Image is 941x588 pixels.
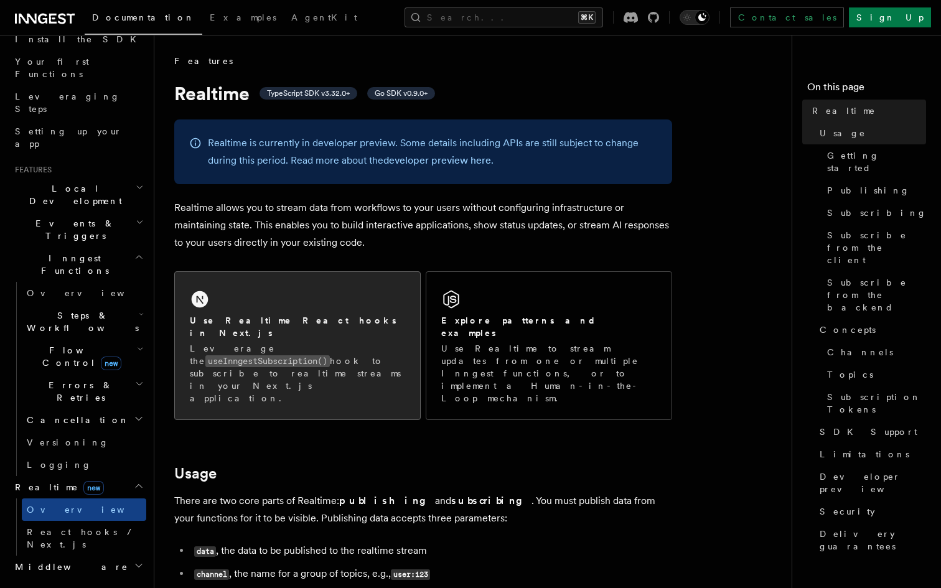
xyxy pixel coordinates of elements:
span: Usage [820,127,866,139]
button: Search...⌘K [405,7,603,27]
span: Delivery guarantees [820,528,926,553]
span: Steps & Workflows [22,309,139,334]
span: Overview [27,288,155,298]
span: Flow Control [22,344,137,369]
code: channel [194,569,229,580]
strong: subscribing [451,495,531,506]
span: Publishing [827,184,910,197]
a: Your first Functions [10,50,146,85]
span: TypeScript SDK v3.32.0+ [267,88,350,98]
span: Middleware [10,561,128,573]
span: Limitations [820,448,909,460]
a: Subscribe from the client [822,224,926,271]
span: Versioning [27,437,109,447]
span: Realtime [812,105,876,117]
span: Cancellation [22,414,129,426]
span: SDK Support [820,426,917,438]
h4: On this page [807,80,926,100]
h2: Explore patterns and examples [441,314,657,339]
span: Install the SDK [15,34,144,44]
a: developer preview here [383,154,491,166]
button: Errors & Retries [22,374,146,409]
p: Realtime allows you to stream data from workflows to your users without configuring infrastructur... [174,199,672,251]
span: Security [820,505,875,518]
a: Overview [22,282,146,304]
div: Realtimenew [10,498,146,556]
p: Use Realtime to stream updates from one or multiple Inngest functions, or to implement a Human-in... [441,342,657,404]
a: Security [815,500,926,523]
p: Leverage the hook to subscribe to realtime streams in your Next.js application. [190,342,405,404]
span: Your first Functions [15,57,89,79]
span: Documentation [92,12,195,22]
span: new [101,357,121,370]
span: Leveraging Steps [15,91,120,114]
li: , the data to be published to the realtime stream [190,542,672,560]
span: Overview [27,505,155,515]
a: Getting started [822,144,926,179]
div: Inngest Functions [10,282,146,476]
h2: Use Realtime React hooks in Next.js [190,314,405,339]
a: Developer preview [815,465,926,500]
a: Sign Up [849,7,931,27]
li: , the name for a group of topics, e.g., [190,565,672,583]
a: Use Realtime React hooks in Next.jsLeverage theuseInngestSubscription()hook to subscribe to realt... [174,271,421,420]
button: Realtimenew [10,476,146,498]
a: React hooks / Next.js [22,521,146,556]
a: Limitations [815,443,926,465]
button: Toggle dark mode [680,10,709,25]
a: SDK Support [815,421,926,443]
strong: publishing [339,495,435,506]
span: Events & Triggers [10,217,136,242]
a: Delivery guarantees [815,523,926,558]
a: Publishing [822,179,926,202]
p: Realtime is currently in developer preview. Some details including APIs are still subject to chan... [208,134,657,169]
button: Events & Triggers [10,212,146,247]
span: React hooks / Next.js [27,527,137,549]
span: Developer preview [820,470,926,495]
code: user:123 [391,569,430,580]
a: Channels [822,341,926,363]
a: Subscription Tokens [822,386,926,421]
span: Realtime [10,481,104,493]
p: There are two core parts of Realtime: and . You must publish data from your functions for it to b... [174,492,672,527]
span: AgentKit [291,12,357,22]
a: AgentKit [284,4,365,34]
span: Concepts [820,324,876,336]
span: Subscribe from the client [827,229,926,266]
button: Middleware [10,556,146,578]
span: Inngest Functions [10,252,134,277]
span: Subscribing [827,207,927,219]
button: Cancellation [22,409,146,431]
span: Subscribe from the backend [827,276,926,314]
span: Topics [827,368,873,381]
a: Realtime [807,100,926,122]
a: Usage [815,122,926,144]
a: Subscribing [822,202,926,224]
a: Explore patterns and examplesUse Realtime to stream updates from one or multiple Inngest function... [426,271,672,420]
span: Local Development [10,182,136,207]
span: Features [10,165,52,175]
a: Topics [822,363,926,386]
span: Features [174,55,233,67]
a: Setting up your app [10,120,146,155]
code: data [194,546,216,557]
a: Subscribe from the backend [822,271,926,319]
a: Concepts [815,319,926,341]
button: Steps & Workflows [22,304,146,339]
a: Examples [202,4,284,34]
span: Setting up your app [15,126,122,149]
code: useInngestSubscription() [205,355,330,367]
button: Flow Controlnew [22,339,146,374]
span: Getting started [827,149,926,174]
a: Contact sales [730,7,844,27]
span: Go SDK v0.9.0+ [375,88,428,98]
a: Usage [174,465,217,482]
a: Overview [22,498,146,521]
h1: Realtime [174,82,672,105]
a: Logging [22,454,146,476]
span: Examples [210,12,276,22]
button: Local Development [10,177,146,212]
a: Install the SDK [10,28,146,50]
button: Inngest Functions [10,247,146,282]
kbd: ⌘K [578,11,596,24]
